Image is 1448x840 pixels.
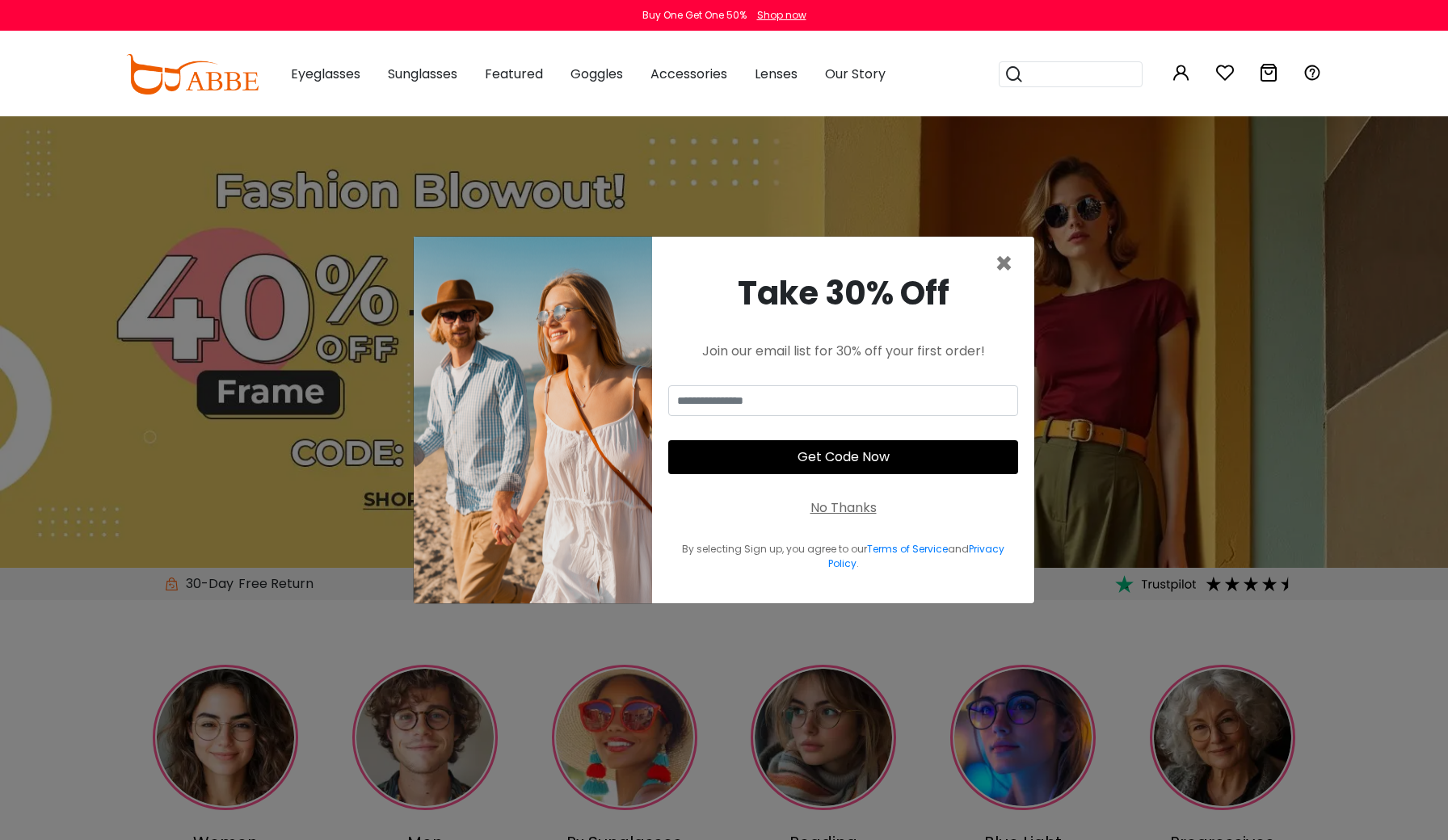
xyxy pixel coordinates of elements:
[825,65,886,83] span: Our Story
[570,65,623,83] span: Goggles
[810,498,877,518] div: No Thanks
[757,8,806,23] div: Shop now
[388,65,457,83] span: Sunglasses
[755,65,798,83] span: Lenses
[828,542,1005,570] a: Privacy Policy
[126,54,259,94] img: abbeglasses.com
[749,8,806,22] a: Shop now
[995,243,1013,284] span: ×
[668,440,1018,474] button: Get Code Now
[485,65,543,83] span: Featured
[650,65,727,83] span: Accessories
[668,342,1018,361] div: Join our email list for 30% off your first order!
[642,8,747,23] div: Buy One Get One 50%
[291,65,360,83] span: Eyeglasses
[995,250,1013,279] button: Close
[414,237,652,603] img: welcome
[668,269,1018,317] div: Take 30% Off
[867,542,948,556] a: Terms of Service
[668,542,1018,571] div: By selecting Sign up, you agree to our and .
